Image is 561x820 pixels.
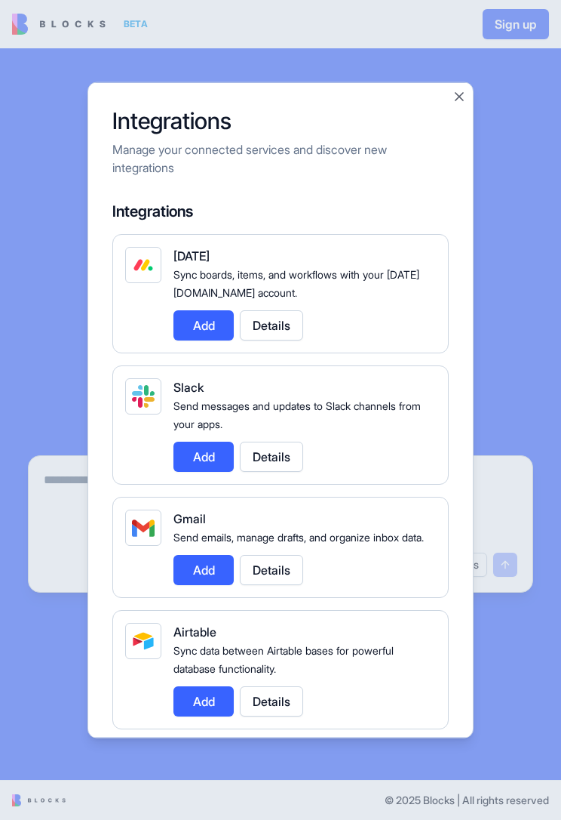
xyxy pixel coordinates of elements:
[173,511,206,526] span: Gmail
[173,686,234,717] button: Add
[240,555,303,585] button: Details
[173,531,424,544] span: Send emails, manage drafts, and organize inbox data.
[173,555,234,585] button: Add
[173,380,204,395] span: Slack
[240,686,303,717] button: Details
[173,644,394,675] span: Sync data between Airtable bases for powerful database functionality.
[173,268,419,299] span: Sync boards, items, and workflows with your [DATE][DOMAIN_NAME] account.
[173,399,421,430] span: Send messages and updates to Slack channels from your apps.
[173,624,216,640] span: Airtable
[112,201,449,222] h4: Integrations
[240,442,303,472] button: Details
[240,310,303,341] button: Details
[173,248,210,264] span: [DATE]
[112,107,449,134] h2: Integrations
[452,89,467,104] button: Close
[112,140,449,177] p: Manage your connected services and discover new integrations
[173,442,234,472] button: Add
[173,310,234,341] button: Add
